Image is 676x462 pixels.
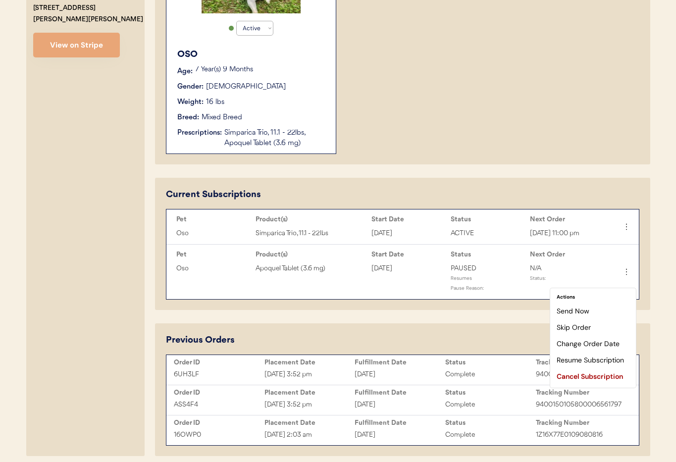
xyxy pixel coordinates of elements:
[355,429,445,441] div: [DATE]
[554,369,632,384] div: Cancel Subscription
[451,251,525,258] div: Status
[264,389,355,397] div: Placement Date
[176,251,251,258] div: Pet
[33,33,120,57] button: View on Stripe
[33,2,145,25] div: [STREET_ADDRESS][PERSON_NAME][PERSON_NAME]
[224,128,326,149] div: Simparica Trio, 11.1 - 22lbs, Apoquel Tablet (3.6 mg)
[256,251,366,258] div: Product(s)
[177,82,204,92] div: Gender:
[536,389,626,397] div: Tracking Number
[371,263,446,274] div: [DATE]
[451,284,525,294] div: Pause Reason:
[177,112,199,123] div: Breed:
[264,369,355,380] div: [DATE] 3:52 pm
[445,419,536,427] div: Status
[371,215,446,223] div: Start Date
[174,369,264,380] div: 6UH3LF
[530,251,604,258] div: Next Order
[256,228,366,239] div: Simparica Trio, 11.1 - 22lbs
[195,66,326,73] p: 7 Year(s) 9 Months
[445,359,536,366] div: Status
[355,359,445,366] div: Fulfillment Date
[264,359,355,366] div: Placement Date
[176,215,251,223] div: Pet
[536,369,626,380] div: 9400150105497015465361
[445,429,536,441] div: Complete
[174,359,264,366] div: Order ID
[206,97,224,107] div: 16 lbs
[536,429,626,441] div: 1Z16X77E0109080816
[206,82,286,92] div: [DEMOGRAPHIC_DATA]
[445,369,536,380] div: Complete
[554,292,632,302] div: Actions
[445,389,536,397] div: Status
[554,336,632,351] div: Change Order Date
[177,48,326,61] div: OSO
[554,353,632,367] div: Resume Subscription
[536,359,626,366] div: Tracking Number
[451,263,525,274] div: PAUSED
[176,263,251,274] div: Oso
[166,334,235,347] div: Previous Orders
[177,66,193,77] div: Age:
[264,419,355,427] div: Placement Date
[174,399,264,411] div: ASS4F4
[536,399,626,411] div: 9400150105800006561797
[530,263,604,274] div: N/A
[371,228,446,239] div: [DATE]
[264,429,355,441] div: [DATE] 2:03 am
[554,320,632,335] div: Skip Order
[256,215,366,223] div: Product(s)
[371,251,446,258] div: Start Date
[177,97,204,107] div: Weight:
[530,228,604,239] div: [DATE] 11:00 pm
[451,274,525,284] div: Resumes
[530,215,604,223] div: Next Order
[355,419,445,427] div: Fulfillment Date
[530,274,604,284] div: Status:
[445,399,536,411] div: Complete
[174,429,264,441] div: 16OWP0
[166,188,261,202] div: Current Subscriptions
[355,389,445,397] div: Fulfillment Date
[451,215,525,223] div: Status
[177,128,222,138] div: Prescriptions:
[536,419,626,427] div: Tracking Number
[176,228,251,239] div: Oso
[355,369,445,380] div: [DATE]
[264,399,355,411] div: [DATE] 3:52 pm
[174,419,264,427] div: Order ID
[451,228,525,239] div: ACTIVE
[256,263,366,274] div: Apoquel Tablet (3.6 mg)
[174,389,264,397] div: Order ID
[202,112,242,123] div: Mixed Breed
[554,304,632,318] div: Send Now
[355,399,445,411] div: [DATE]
